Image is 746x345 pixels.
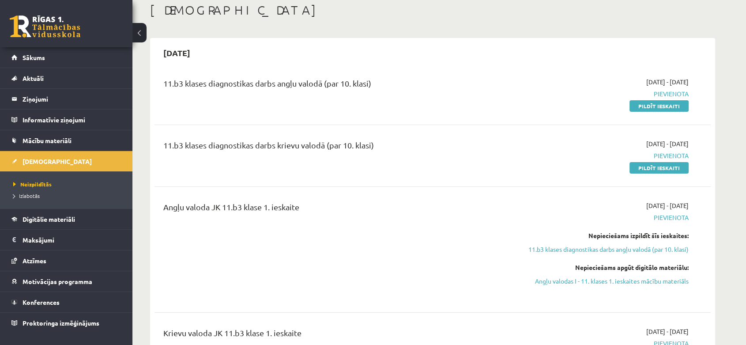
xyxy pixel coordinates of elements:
[11,89,121,109] a: Ziņojumi
[11,292,121,312] a: Konferences
[13,180,124,188] a: Neizpildītās
[646,327,689,336] span: [DATE] - [DATE]
[11,151,121,171] a: [DEMOGRAPHIC_DATA]
[10,15,80,38] a: Rīgas 1. Tālmācības vidusskola
[23,157,92,165] span: [DEMOGRAPHIC_DATA]
[23,74,44,82] span: Aktuāli
[163,77,509,94] div: 11.b3 klases diagnostikas darbs angļu valodā (par 10. klasi)
[150,3,715,18] h1: [DEMOGRAPHIC_DATA]
[11,250,121,271] a: Atzīmes
[23,277,92,285] span: Motivācijas programma
[163,139,509,155] div: 11.b3 klases diagnostikas darbs krievu valodā (par 10. klasi)
[13,192,40,199] span: Izlabotās
[11,47,121,68] a: Sākums
[23,136,72,144] span: Mācību materiāli
[23,298,60,306] span: Konferences
[154,42,199,63] h2: [DATE]
[522,151,689,160] span: Pievienota
[23,89,121,109] legend: Ziņojumi
[522,231,689,240] div: Nepieciešams izpildīt šīs ieskaites:
[163,201,509,217] div: Angļu valoda JK 11.b3 klase 1. ieskaite
[23,53,45,61] span: Sākums
[23,215,75,223] span: Digitālie materiāli
[522,277,689,286] a: Angļu valodas I - 11. klases 1. ieskaites mācību materiāls
[11,68,121,88] a: Aktuāli
[646,77,689,87] span: [DATE] - [DATE]
[522,245,689,254] a: 11.b3 klases diagnostikas darbs angļu valodā (par 10. klasi)
[11,209,121,229] a: Digitālie materiāli
[23,319,99,327] span: Proktoringa izmēģinājums
[11,130,121,151] a: Mācību materiāli
[629,162,689,174] a: Pildīt ieskaiti
[522,213,689,222] span: Pievienota
[522,89,689,99] span: Pievienota
[13,181,52,188] span: Neizpildītās
[11,271,121,292] a: Motivācijas programma
[11,313,121,333] a: Proktoringa izmēģinājums
[23,257,46,265] span: Atzīmes
[629,100,689,112] a: Pildīt ieskaiti
[522,263,689,272] div: Nepieciešams apgūt digitālo materiālu:
[13,192,124,200] a: Izlabotās
[646,139,689,148] span: [DATE] - [DATE]
[646,201,689,210] span: [DATE] - [DATE]
[163,327,509,343] div: Krievu valoda JK 11.b3 klase 1. ieskaite
[23,230,121,250] legend: Maksājumi
[23,110,121,130] legend: Informatīvie ziņojumi
[11,230,121,250] a: Maksājumi
[11,110,121,130] a: Informatīvie ziņojumi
